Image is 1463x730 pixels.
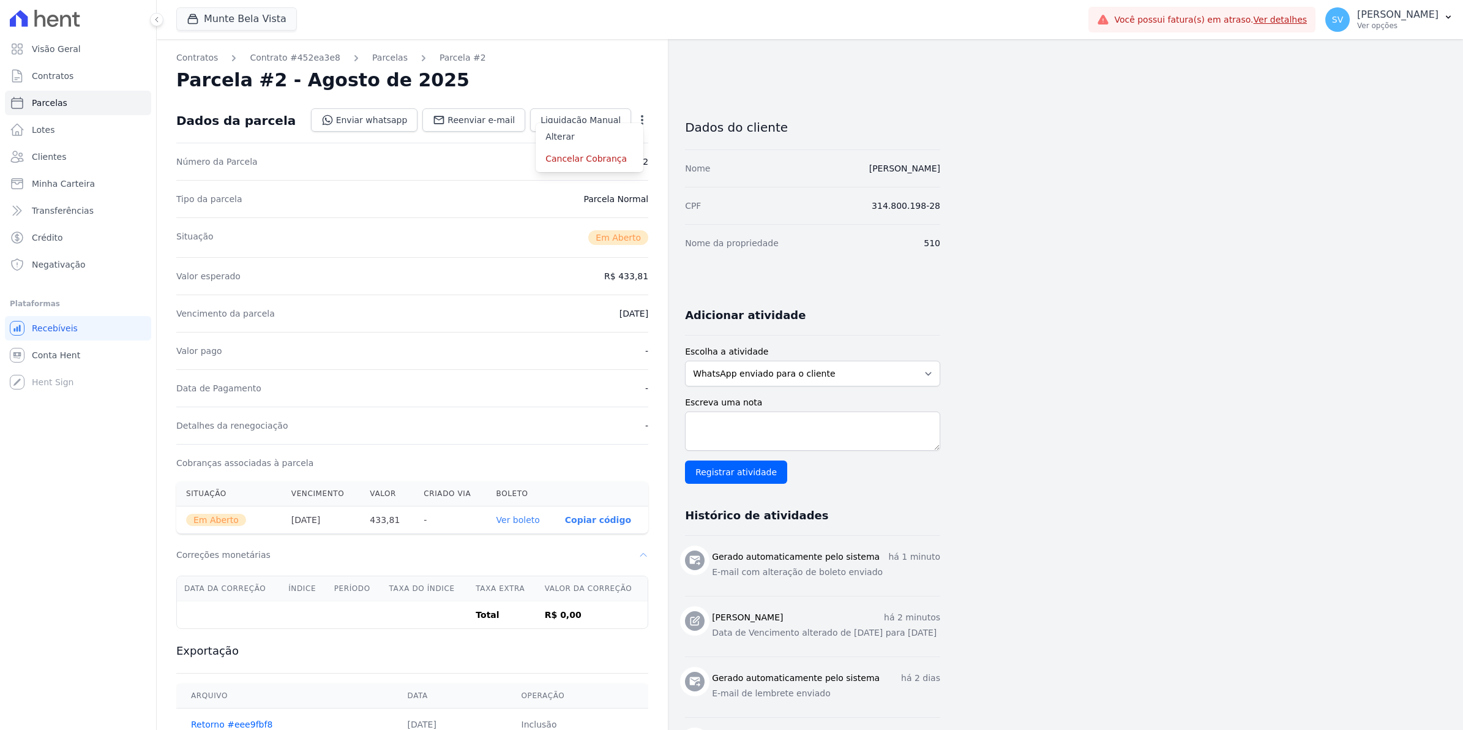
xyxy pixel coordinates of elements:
h3: Adicionar atividade [685,308,806,323]
span: Em Aberto [186,514,246,526]
span: Recebíveis [32,322,78,334]
th: Data [393,683,507,709]
dt: Número da Parcela [176,156,258,168]
dd: R$ 433,81 [604,270,648,282]
span: Reenviar e-mail [447,114,515,126]
h3: Exportação [176,644,648,658]
dt: Nome [685,162,710,175]
dd: 510 [924,237,940,249]
button: Copiar código [565,515,631,525]
a: Parcelas [5,91,151,115]
span: Minha Carteira [32,178,95,190]
a: Alterar [536,126,643,148]
th: 433,81 [360,506,414,534]
span: Transferências [32,205,94,217]
label: Escolha a atividade [685,345,940,358]
span: Conta Hent [32,349,80,361]
span: Clientes [32,151,66,163]
a: Cancelar Cobrança [536,148,643,170]
p: [PERSON_NAME] [1357,9,1439,21]
a: Contratos [5,64,151,88]
span: SV [1332,15,1343,24]
th: Arquivo [176,683,393,709]
th: Boleto [487,481,555,506]
th: Operação [507,683,649,709]
a: Crédito [5,225,151,250]
p: E-mail de lembrete enviado [712,687,940,700]
dt: Nome da propriedade [685,237,779,249]
a: Visão Geral [5,37,151,61]
a: Contratos [176,51,218,64]
td: Total [468,601,537,629]
dd: Parcela Normal [583,193,648,205]
th: [DATE] [282,506,361,534]
a: Clientes [5,145,151,169]
th: Valor da correção [537,576,648,601]
span: Contratos [32,70,73,82]
span: Crédito [32,231,63,244]
h3: Gerado automaticamente pelo sistema [712,672,880,685]
button: Munte Bela Vista [176,7,297,31]
a: Negativação [5,252,151,277]
th: Vencimento [282,481,361,506]
dd: - [645,345,648,357]
a: [PERSON_NAME] [869,164,940,173]
span: Liquidação Manual [541,114,621,126]
h3: Correções monetárias [176,549,271,561]
dt: Detalhes da renegociação [176,420,288,432]
p: E-mail com alteração de boleto enviado [712,566,940,579]
dt: Valor esperado [176,270,241,282]
a: Retorno #eee9fbf8 [191,720,272,729]
dt: Situação [176,230,214,245]
th: Data da correção [177,576,281,601]
label: Escreva uma nota [685,396,940,409]
dd: [DATE] [619,307,648,320]
dt: Vencimento da parcela [176,307,275,320]
a: Enviar whatsapp [311,108,418,132]
p: há 2 dias [901,672,940,685]
p: Ver opções [1357,21,1439,31]
span: Visão Geral [32,43,81,55]
button: SV [PERSON_NAME] Ver opções [1315,2,1463,37]
dt: Cobranças associadas à parcela [176,457,313,469]
dt: Tipo da parcela [176,193,242,205]
h3: [PERSON_NAME] [712,611,783,624]
th: Taxa do índice [382,576,469,601]
dt: Data de Pagamento [176,382,261,394]
dd: - [645,382,648,394]
a: Conta Hent [5,343,151,367]
span: Você possui fatura(s) em atraso. [1114,13,1307,26]
dd: 314.800.198-28 [872,200,940,212]
th: - [414,506,486,534]
h3: Histórico de atividades [685,508,828,523]
td: R$ 0,00 [537,601,648,629]
th: Situação [176,481,282,506]
th: Valor [360,481,414,506]
a: Transferências [5,198,151,223]
span: Em Aberto [588,230,648,245]
div: Plataformas [10,296,146,311]
div: Dados da parcela [176,113,296,128]
th: Criado via [414,481,486,506]
a: Contrato #452ea3e8 [250,51,340,64]
a: Ver boleto [496,515,540,525]
a: Lotes [5,118,151,142]
h3: Gerado automaticamente pelo sistema [712,551,880,563]
input: Registrar atividade [685,461,787,484]
span: Parcelas [32,97,67,109]
span: Lotes [32,124,55,136]
dt: CPF [685,200,701,212]
a: Minha Carteira [5,171,151,196]
a: Parcelas [372,51,408,64]
dd: - [645,420,648,432]
th: Período [327,576,382,601]
dd: 2 [643,156,648,168]
h2: Parcela #2 - Agosto de 2025 [176,69,470,91]
nav: Breadcrumb [176,51,648,64]
a: Ver detalhes [1254,15,1308,24]
p: há 2 minutos [884,611,940,624]
span: Negativação [32,258,86,271]
p: Data de Vencimento alterado de [DATE] para [DATE] [712,627,940,639]
p: há 1 minuto [888,551,940,563]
